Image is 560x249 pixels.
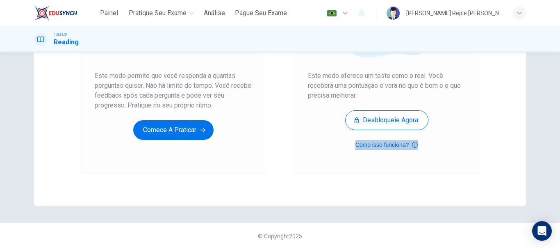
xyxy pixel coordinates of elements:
[133,120,214,140] button: Comece a praticar
[327,10,337,16] img: pt
[258,233,302,240] span: © Copyright 2025
[129,8,187,18] span: Pratique seu exame
[232,6,290,21] button: Pague Seu Exame
[125,6,197,21] button: Pratique seu exame
[406,8,503,18] div: [PERSON_NAME] Reple [PERSON_NAME]
[54,37,79,47] h1: Reading
[532,221,552,241] div: Open Intercom Messenger
[345,110,428,130] button: Desbloqueie agora
[96,6,122,21] button: Painel
[200,6,228,21] button: Análise
[34,5,77,21] img: EduSynch logo
[308,71,465,101] span: Este modo oferece um teste como o real. Você receberá uma pontuação e verá no que é bom e o que p...
[34,5,96,21] a: EduSynch logo
[100,8,118,18] span: Painel
[95,71,252,110] span: Este modo permite que você responda a quantas perguntas quiser. Não há limite de tempo. Você rece...
[204,8,225,18] span: Análise
[54,32,67,37] span: TOEFL®
[355,140,418,150] button: Como isso funciona?
[235,8,287,18] span: Pague Seu Exame
[387,7,400,20] img: Profile picture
